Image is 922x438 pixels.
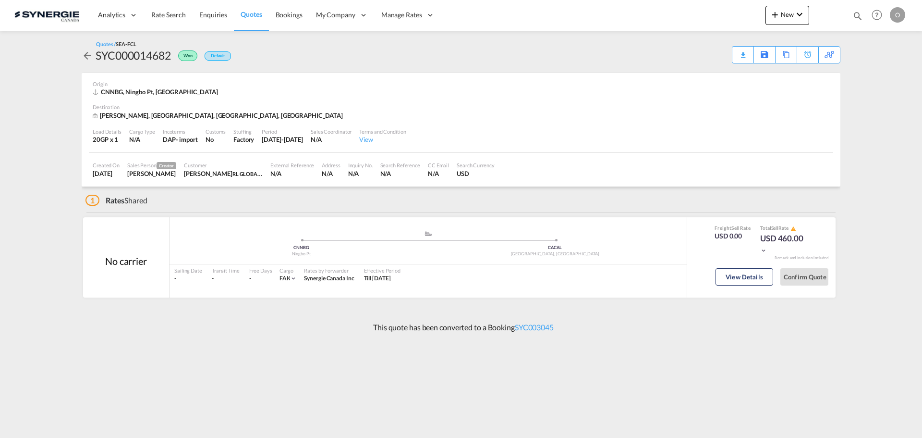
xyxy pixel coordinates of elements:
[262,128,303,135] div: Period
[457,162,495,169] div: Search Currency
[241,10,262,18] span: Quotes
[184,169,263,178] div: DIEGO PEREZ
[380,169,420,178] div: N/A
[381,10,422,20] span: Manage Rates
[129,135,155,144] div: N/A
[82,48,96,63] div: icon-arrow-left
[233,135,254,144] div: Factory Stuffing
[233,128,254,135] div: Stuffing
[852,11,863,25] div: icon-magnify
[769,9,781,20] md-icon: icon-plus 400-fg
[174,267,202,274] div: Sailing Date
[715,231,751,241] div: USD 0.00
[716,268,773,286] button: View Details
[769,11,805,18] span: New
[731,225,740,231] span: Sell
[106,196,125,205] span: Rates
[176,135,198,144] div: - import
[771,225,779,231] span: Sell
[368,322,554,333] p: This quote has been converted to a Booking
[767,255,836,261] div: Remark and Inclusion included
[311,135,352,144] div: N/A
[290,275,297,282] md-icon: icon-chevron-down
[93,80,829,88] div: Origin
[276,11,303,19] span: Bookings
[93,103,829,111] div: Destination
[423,231,434,236] md-icon: assets/icons/custom/ship-fill.svg
[93,169,120,178] div: 10 Sep 2025
[105,254,147,268] div: No carrier
[127,169,176,178] div: Adriana Groposila
[457,169,495,178] div: USD
[85,195,99,206] span: 1
[205,51,231,61] div: Default
[428,162,449,169] div: CC Email
[852,11,863,21] md-icon: icon-magnify
[790,226,796,232] md-icon: icon-alert
[96,48,171,63] div: SYC000014682
[163,135,176,144] div: DAP
[98,10,125,20] span: Analytics
[380,162,420,169] div: Search Reference
[199,11,227,19] span: Enquiries
[869,7,885,23] span: Help
[304,275,354,282] span: Synergie Canada Inc
[364,275,391,282] span: Till [DATE]
[116,41,136,47] span: SEA-FCL
[760,233,808,256] div: USD 460.00
[359,128,406,135] div: Terms and Condition
[279,275,291,282] span: FAK
[322,169,340,178] div: N/A
[212,267,240,274] div: Transit Time
[171,48,200,63] div: Won
[151,11,186,19] span: Rate Search
[262,135,303,144] div: 10 Oct 2025
[311,128,352,135] div: Sales Coordinator
[174,245,428,251] div: CNNBG
[174,251,428,257] div: Ningbo Pt
[428,245,682,251] div: CACAL
[890,7,905,23] div: O
[85,195,147,206] div: Shared
[163,128,198,135] div: Incoterms
[789,225,796,232] button: icon-alert
[364,267,400,274] div: Effective Period
[212,275,240,283] div: -
[737,48,749,55] md-icon: icon-download
[869,7,890,24] div: Help
[428,251,682,257] div: [GEOGRAPHIC_DATA], [GEOGRAPHIC_DATA]
[249,267,272,274] div: Free Days
[765,6,809,25] button: icon-plus 400-fgNewicon-chevron-down
[206,128,226,135] div: Customs
[93,135,121,144] div: 20GP x 1
[348,169,373,178] div: N/A
[348,162,373,169] div: Inquiry No.
[794,9,805,20] md-icon: icon-chevron-down
[737,47,749,55] div: Quote PDF is not available at this time
[93,111,345,120] div: CACAL, Calgary, AB, Americas
[359,135,406,144] div: View
[270,162,314,169] div: External Reference
[157,162,176,169] span: Creator
[93,88,220,96] div: CNNBG, Ningbo Pt, Asia Pacific
[14,4,79,26] img: 1f56c880d42311ef80fc7dca854c8e59.png
[270,169,314,178] div: N/A
[183,53,195,62] span: Won
[174,275,202,283] div: -
[127,162,176,169] div: Sales Person
[82,50,93,62] md-icon: icon-arrow-left
[304,267,354,274] div: Rates by Forwarder
[279,267,297,274] div: Cargo
[715,225,751,231] div: Freight Rate
[232,170,287,177] span: RL GLOBAL LOGISTICS
[364,275,391,283] div: Till 10 Oct 2025
[184,162,263,169] div: Customer
[101,88,218,96] span: CNNBG, Ningbo Pt, [GEOGRAPHIC_DATA]
[206,135,226,144] div: No
[316,10,355,20] span: My Company
[428,169,449,178] div: N/A
[96,40,136,48] div: Quotes /SEA-FCL
[322,162,340,169] div: Address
